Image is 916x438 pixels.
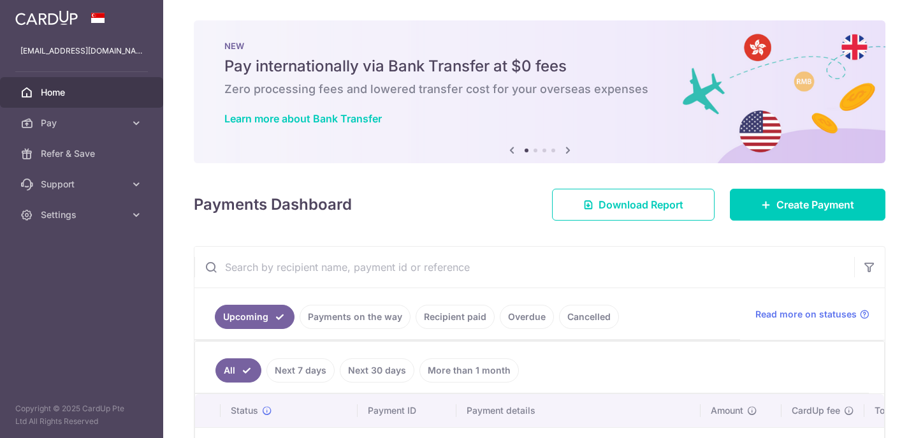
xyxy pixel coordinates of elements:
[231,404,258,417] span: Status
[224,41,855,51] p: NEW
[20,45,143,57] p: [EMAIL_ADDRESS][DOMAIN_NAME]
[358,394,456,427] th: Payment ID
[500,305,554,329] a: Overdue
[552,189,715,221] a: Download Report
[730,189,885,221] a: Create Payment
[456,394,701,427] th: Payment details
[194,20,885,163] img: Bank transfer banner
[224,56,855,77] h5: Pay internationally via Bank Transfer at $0 fees
[419,358,519,383] a: More than 1 month
[834,400,903,432] iframe: Opens a widget where you can find more information
[224,112,382,125] a: Learn more about Bank Transfer
[755,308,869,321] a: Read more on statuses
[224,82,855,97] h6: Zero processing fees and lowered transfer cost for your overseas expenses
[711,404,743,417] span: Amount
[792,404,840,417] span: CardUp fee
[776,197,854,212] span: Create Payment
[215,358,261,383] a: All
[300,305,411,329] a: Payments on the way
[194,247,854,288] input: Search by recipient name, payment id or reference
[416,305,495,329] a: Recipient paid
[41,86,125,99] span: Home
[559,305,619,329] a: Cancelled
[41,147,125,160] span: Refer & Save
[755,308,857,321] span: Read more on statuses
[41,178,125,191] span: Support
[215,305,294,329] a: Upcoming
[194,193,352,216] h4: Payments Dashboard
[599,197,683,212] span: Download Report
[266,358,335,383] a: Next 7 days
[340,358,414,383] a: Next 30 days
[41,117,125,129] span: Pay
[41,208,125,221] span: Settings
[15,10,78,26] img: CardUp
